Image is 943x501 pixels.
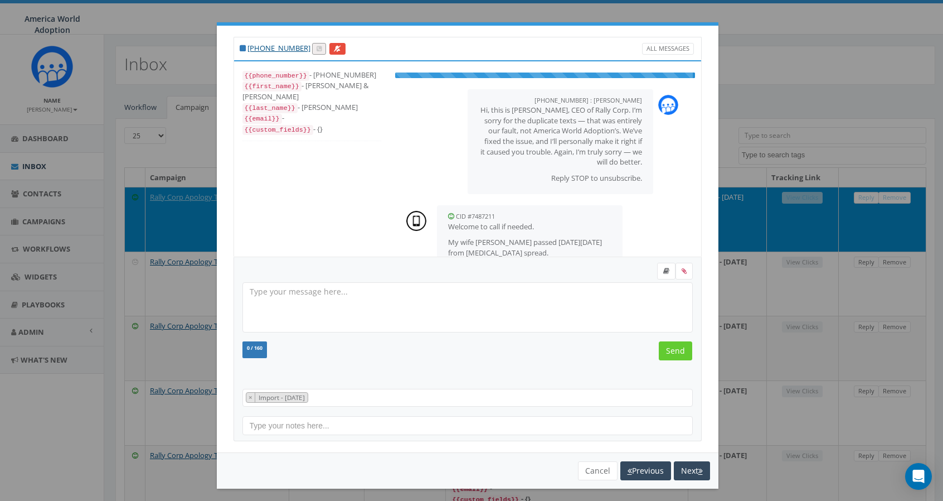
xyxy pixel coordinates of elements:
div: - [PERSON_NAME] & [PERSON_NAME] [242,80,381,102]
span: Call this contact by routing a call through the phone number listed in your profile. [317,44,322,52]
button: Remove item [246,393,255,402]
label: Insert Template Text [657,263,675,280]
small: CID #7487211 [456,212,495,220]
textarea: Search [311,393,316,403]
p: Hi, this is [PERSON_NAME], CEO of Rally Corp. I’m sorry for the duplicate texts — that was entire... [479,105,643,167]
button: Next [674,461,710,480]
div: - {} [242,124,381,135]
div: - [242,113,381,124]
code: {{custom_fields}} [242,125,313,135]
div: - [PERSON_NAME] [242,102,381,113]
p: My wife [PERSON_NAME] passed [DATE][DATE] from [MEDICAL_DATA] spread. [448,237,612,258]
a: [PHONE_NUMBER] [247,43,310,53]
code: {{email}} [242,114,282,124]
div: - [PHONE_NUMBER] [242,70,381,81]
p: Reply STOP to unsubscribe. [479,173,643,184]
span: Attach your media [675,263,693,280]
input: Type your notes here... [242,416,693,435]
li: Import - 08/11/2025 [246,392,308,403]
span: Import - [DATE] [257,393,308,402]
code: {{first_name}} [242,81,302,91]
span: × [249,393,252,402]
img: person-7663c4fa307d6c3c676fe4775fa3fa0625478a53031cd108274f5a685e757777.png [406,211,426,231]
code: {{phone_number}} [242,71,309,81]
img: Rally_Corp_Icon.png [658,95,678,115]
a: All Messages [642,43,694,55]
code: {{last_name}} [242,103,298,113]
button: Cancel [578,461,618,480]
div: Open Intercom Messenger [905,463,932,490]
p: Welcome to call if needed. [448,221,612,232]
span: 0 / 160 [247,345,263,351]
button: Previous [620,461,671,480]
input: Send [659,341,692,360]
small: [PHONE_NUMBER] : [PERSON_NAME] [534,96,642,104]
i: This phone number is subscribed and will receive texts. [240,45,246,52]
